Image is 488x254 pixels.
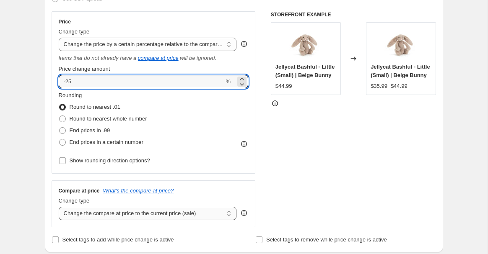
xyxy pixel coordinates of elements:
span: Round to nearest .01 [70,104,120,110]
span: Show rounding direction options? [70,157,150,164]
img: jellycat-bashful-beige-bunny-small-soft-toy-jellycat-638878_80x.jpg [384,27,418,60]
span: Round to nearest whole number [70,115,147,122]
input: -20 [59,75,224,88]
span: Select tags to remove while price change is active [266,236,387,243]
span: Change type [59,28,90,35]
span: Rounding [59,92,82,98]
h3: Price [59,18,71,25]
button: What's the compare at price? [103,187,174,194]
span: Jellycat Bashful - Little (Small) | Beige Bunny [275,64,335,78]
h6: STOREFRONT EXAMPLE [271,11,436,18]
img: jellycat-bashful-beige-bunny-small-soft-toy-jellycat-638878_80x.jpg [289,27,322,60]
span: Change type [59,198,90,204]
div: $44.99 [275,82,292,90]
div: help [240,209,248,217]
button: compare at price [138,55,179,61]
i: Items that do not already have a [59,55,137,61]
div: $35.99 [371,82,387,90]
span: Jellycat Bashful - Little (Small) | Beige Bunny [371,64,430,78]
span: Price change amount [59,66,110,72]
strike: $44.99 [391,82,408,90]
span: End prices in .99 [70,127,110,133]
i: will be ignored. [180,55,216,61]
span: % [226,78,231,85]
div: help [240,40,248,48]
span: End prices in a certain number [70,139,143,145]
span: Select tags to add while price change is active [62,236,174,243]
h3: Compare at price [59,187,100,194]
